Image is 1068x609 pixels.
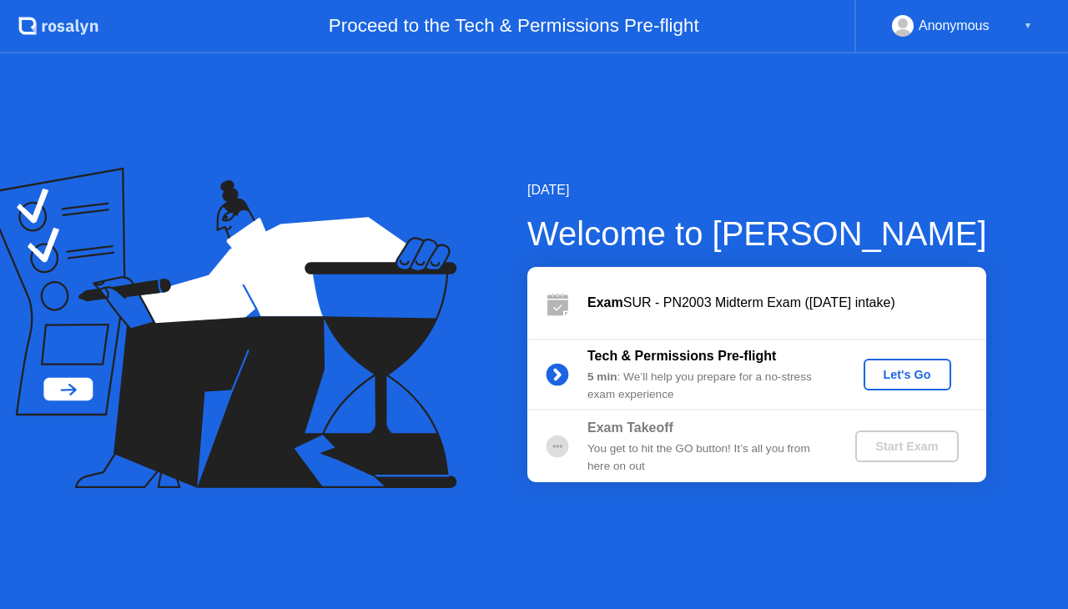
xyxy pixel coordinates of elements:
[587,349,776,363] b: Tech & Permissions Pre-flight
[1024,15,1032,37] div: ▼
[587,420,673,435] b: Exam Takeoff
[587,293,986,313] div: SUR - PN2003 Midterm Exam ([DATE] intake)
[864,359,951,390] button: Let's Go
[587,440,828,475] div: You get to hit the GO button! It’s all you from here on out
[587,369,828,403] div: : We’ll help you prepare for a no-stress exam experience
[870,368,945,381] div: Let's Go
[527,180,987,200] div: [DATE]
[527,209,987,259] div: Welcome to [PERSON_NAME]
[855,430,958,462] button: Start Exam
[862,440,951,453] div: Start Exam
[587,295,623,310] b: Exam
[587,370,617,383] b: 5 min
[919,15,990,37] div: Anonymous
